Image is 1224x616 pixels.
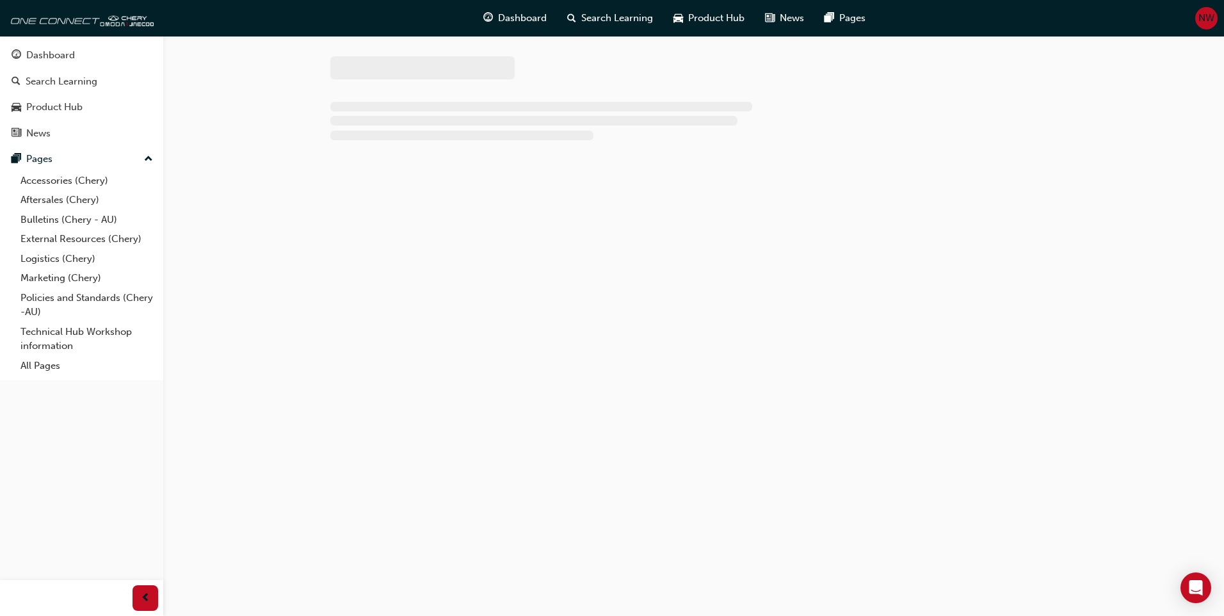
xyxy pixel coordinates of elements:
[1195,7,1218,29] button: NW
[688,11,745,26] span: Product Hub
[12,76,20,88] span: search-icon
[825,10,834,26] span: pages-icon
[5,147,158,171] button: Pages
[12,128,21,140] span: news-icon
[755,5,814,31] a: news-iconNews
[15,322,158,356] a: Technical Hub Workshop information
[15,249,158,269] a: Logistics (Chery)
[15,171,158,191] a: Accessories (Chery)
[15,356,158,376] a: All Pages
[567,10,576,26] span: search-icon
[5,41,158,147] button: DashboardSearch LearningProduct HubNews
[557,5,663,31] a: search-iconSearch Learning
[12,154,21,165] span: pages-icon
[15,229,158,249] a: External Resources (Chery)
[26,100,83,115] div: Product Hub
[483,10,493,26] span: guage-icon
[5,95,158,119] a: Product Hub
[15,288,158,322] a: Policies and Standards (Chery -AU)
[1180,572,1211,603] div: Open Intercom Messenger
[673,10,683,26] span: car-icon
[5,44,158,67] a: Dashboard
[780,11,804,26] span: News
[26,152,52,166] div: Pages
[814,5,876,31] a: pages-iconPages
[26,74,97,89] div: Search Learning
[26,48,75,63] div: Dashboard
[12,50,21,61] span: guage-icon
[15,268,158,288] a: Marketing (Chery)
[473,5,557,31] a: guage-iconDashboard
[498,11,547,26] span: Dashboard
[6,5,154,31] img: oneconnect
[581,11,653,26] span: Search Learning
[144,151,153,168] span: up-icon
[5,122,158,145] a: News
[15,190,158,210] a: Aftersales (Chery)
[5,70,158,93] a: Search Learning
[141,590,150,606] span: prev-icon
[1198,11,1214,26] span: NW
[663,5,755,31] a: car-iconProduct Hub
[26,126,51,141] div: News
[765,10,775,26] span: news-icon
[15,210,158,230] a: Bulletins (Chery - AU)
[12,102,21,113] span: car-icon
[839,11,866,26] span: Pages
